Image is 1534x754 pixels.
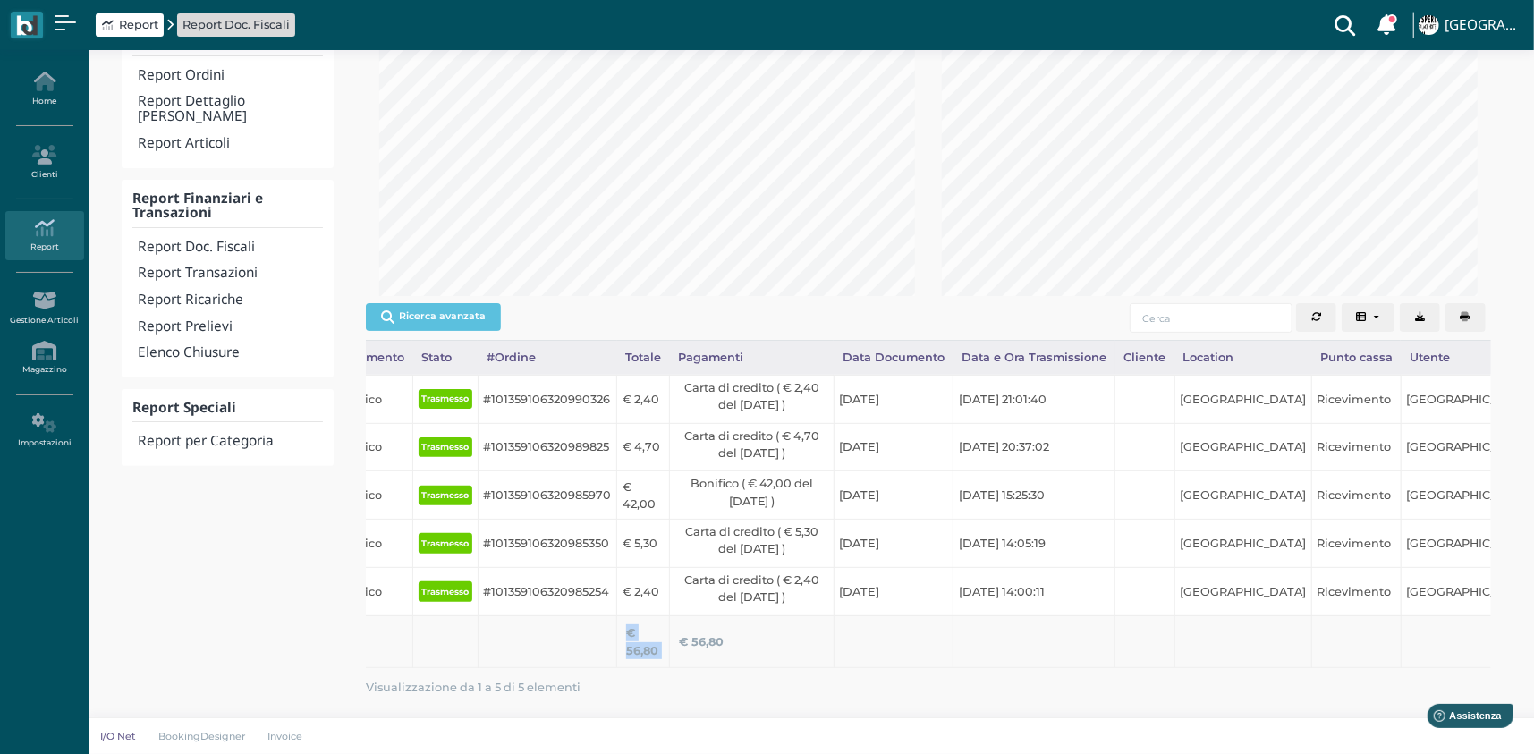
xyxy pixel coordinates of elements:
td: [GEOGRAPHIC_DATA] [1174,520,1311,568]
td: [DATE] [834,520,953,568]
label: Carta di credito ( € 2,40 del [DATE] ) [675,572,828,606]
td: [GEOGRAPHIC_DATA] [1174,375,1311,423]
b: Report Speciali [132,398,236,417]
button: Ricerca avanzata [366,303,501,330]
a: Report Doc. Fiscali [182,16,290,33]
td: € 4,70 [617,423,670,471]
td: [DATE] 14:05:19 [953,520,1115,568]
a: Magazzino [5,334,83,383]
a: ... [GEOGRAPHIC_DATA] [1416,4,1523,47]
td: [DATE] 14:00:11 [953,567,1115,615]
div: Stato [412,341,478,375]
td: € 2,40 [617,567,670,615]
b: Trasmesso [421,490,469,500]
td: [DATE] 20:37:02 [953,423,1115,471]
b: Trasmesso [421,442,469,452]
td: Ricevimento [1311,471,1401,520]
iframe: Help widget launcher [1407,699,1519,739]
div: € 56,80 [679,633,825,650]
td: Ricevimento [1311,520,1401,568]
td: [DATE] [834,423,953,471]
div: Data Documento [834,341,953,375]
img: logo [16,15,37,36]
div: Cliente [1115,341,1174,375]
b: Report Finanziari e Transazioni [132,189,263,223]
a: Gestione Articoli [5,284,83,333]
button: Aggiorna [1296,303,1336,332]
td: #101359106320985970 [478,471,616,520]
h4: Report Transazioni [138,266,323,281]
h4: [GEOGRAPHIC_DATA] [1445,18,1523,33]
td: [GEOGRAPHIC_DATA] [1174,567,1311,615]
b: Trasmesso [421,394,469,403]
td: [DATE] [834,471,953,520]
label: Bonifico ( € 42,00 del [DATE] ) [675,475,828,509]
div: € 56,80 [626,624,661,658]
b: Trasmesso [421,587,469,597]
button: Export [1400,303,1440,332]
td: [GEOGRAPHIC_DATA] [1174,423,1311,471]
label: Carta di credito ( € 2,40 del [DATE] ) [675,379,828,413]
td: #101359106320990326 [478,375,616,423]
td: [DATE] 21:01:40 [953,375,1115,423]
h4: Elenco Chiusure [138,345,323,360]
h4: Report Ricariche [138,292,323,308]
a: Impostazioni [5,406,83,455]
h4: Report Dettaglio [PERSON_NAME] [138,94,323,124]
span: Visualizzazione da 1 a 5 di 5 elementi [366,675,581,699]
div: #Ordine [478,341,616,375]
b: Trasmesso [421,538,469,548]
img: ... [1419,15,1438,35]
div: Data e Ora Trasmissione [953,341,1115,375]
td: [GEOGRAPHIC_DATA] [1174,471,1311,520]
a: Home [5,64,83,114]
label: Carta di credito ( € 4,70 del [DATE] ) [675,428,828,462]
span: Assistenza [53,14,118,28]
td: € 2,40 [617,375,670,423]
td: € 5,30 [617,520,670,568]
p: I/O Net [100,729,136,743]
h4: Report Prelievi [138,319,323,335]
input: Cerca [1130,303,1292,332]
td: #101359106320985350 [478,520,616,568]
a: Report [5,211,83,260]
a: Invoice [257,729,315,743]
div: Colonne [1342,303,1401,332]
button: Columns [1342,303,1395,332]
td: € 42,00 [617,471,670,520]
td: Ricevimento [1311,375,1401,423]
a: BookingDesigner [147,729,257,743]
td: [DATE] [834,567,953,615]
a: Report [102,16,158,33]
div: Totale [617,341,670,375]
h4: Report Articoli [138,136,323,151]
a: Clienti [5,138,83,187]
td: [DATE] 15:25:30 [953,471,1115,520]
div: Punto cassa [1311,341,1401,375]
h4: Report Doc. Fiscali [138,240,323,255]
td: [DATE] [834,375,953,423]
span: Report [119,16,158,33]
div: Pagamenti [670,341,835,375]
td: Ricevimento [1311,567,1401,615]
h4: Report Ordini [138,68,323,83]
div: Location [1174,341,1311,375]
h4: Report per Categoria [138,434,323,449]
td: #101359106320989825 [478,423,616,471]
label: Carta di credito ( € 5,30 del [DATE] ) [675,523,828,557]
td: #101359106320985254 [478,567,616,615]
td: Ricevimento [1311,423,1401,471]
